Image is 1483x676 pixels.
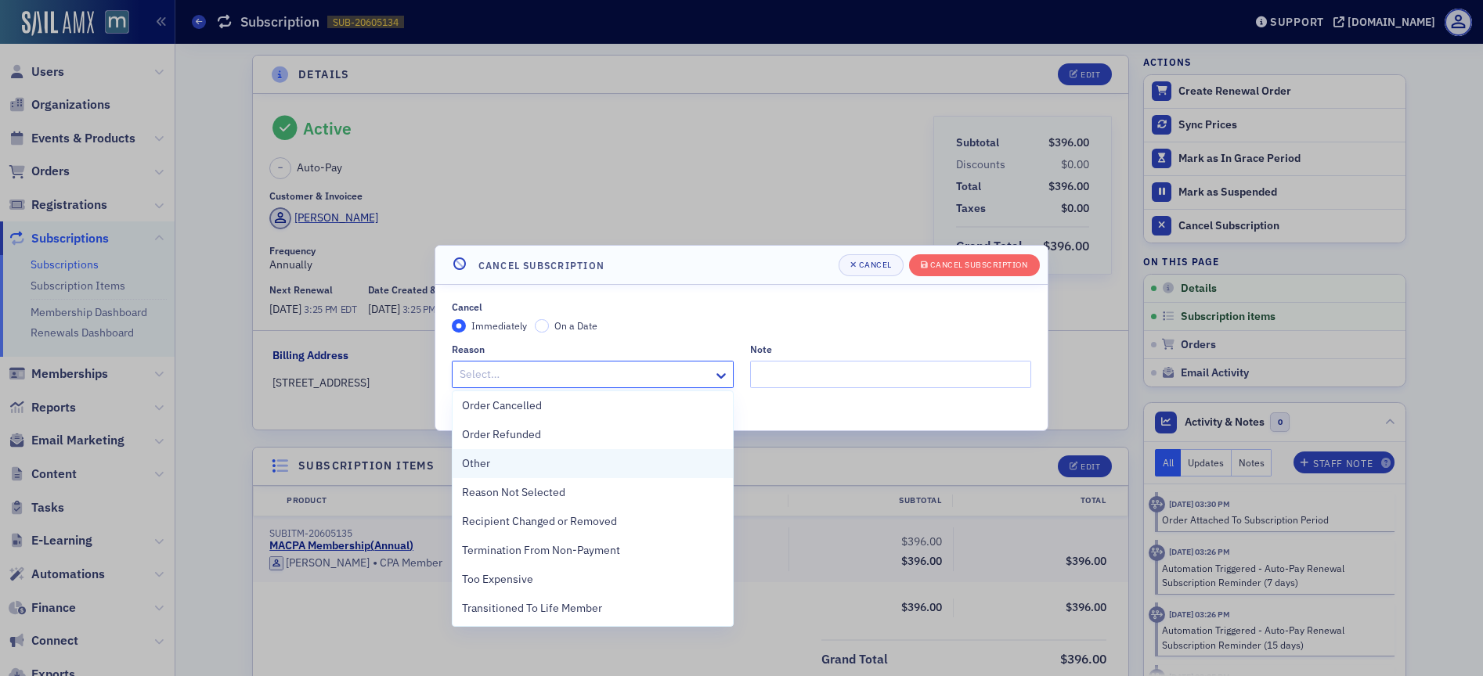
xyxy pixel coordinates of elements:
[452,343,485,355] div: Reason
[462,484,565,501] span: Reason Not Selected
[750,343,772,355] div: Note
[839,254,904,276] button: Cancel
[462,542,620,559] span: Termination From Non-Payment
[462,426,541,443] span: Order Refunded
[478,258,604,272] h4: Cancel Subscription
[452,301,482,313] div: Cancel
[535,319,549,333] input: On a Date
[909,254,1040,276] button: Cancel Subscription
[859,261,892,269] div: Cancel
[462,571,533,588] span: Too Expensive
[462,600,602,617] span: Transitioned To Life Member
[462,455,490,472] span: Other
[554,319,597,332] span: On a Date
[462,397,542,414] span: Order Cancelled
[471,319,527,332] span: Immediately
[452,319,466,333] input: Immediately
[462,513,617,530] span: Recipient Changed or Removed
[930,261,1028,269] div: Cancel Subscription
